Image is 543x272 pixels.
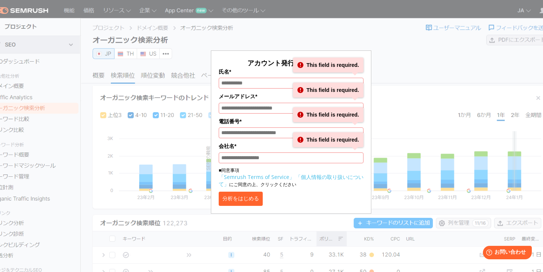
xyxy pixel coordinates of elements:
label: メールアドレス* [219,92,363,101]
a: 「Semrush Terms of Service」 [219,173,294,180]
a: 「個人情報の取り扱いについて」 [219,173,363,188]
div: This field is required. [293,107,363,122]
button: 分析をはじめる [219,192,263,206]
div: This field is required. [293,58,363,72]
div: This field is required. [293,83,363,98]
label: 電話番号* [219,117,363,126]
p: ■同意事項 にご同意の上、クリックください [219,167,363,188]
span: アカウント発行して分析する [247,58,335,67]
iframe: Help widget launcher [477,243,535,264]
div: This field is required. [293,132,363,147]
